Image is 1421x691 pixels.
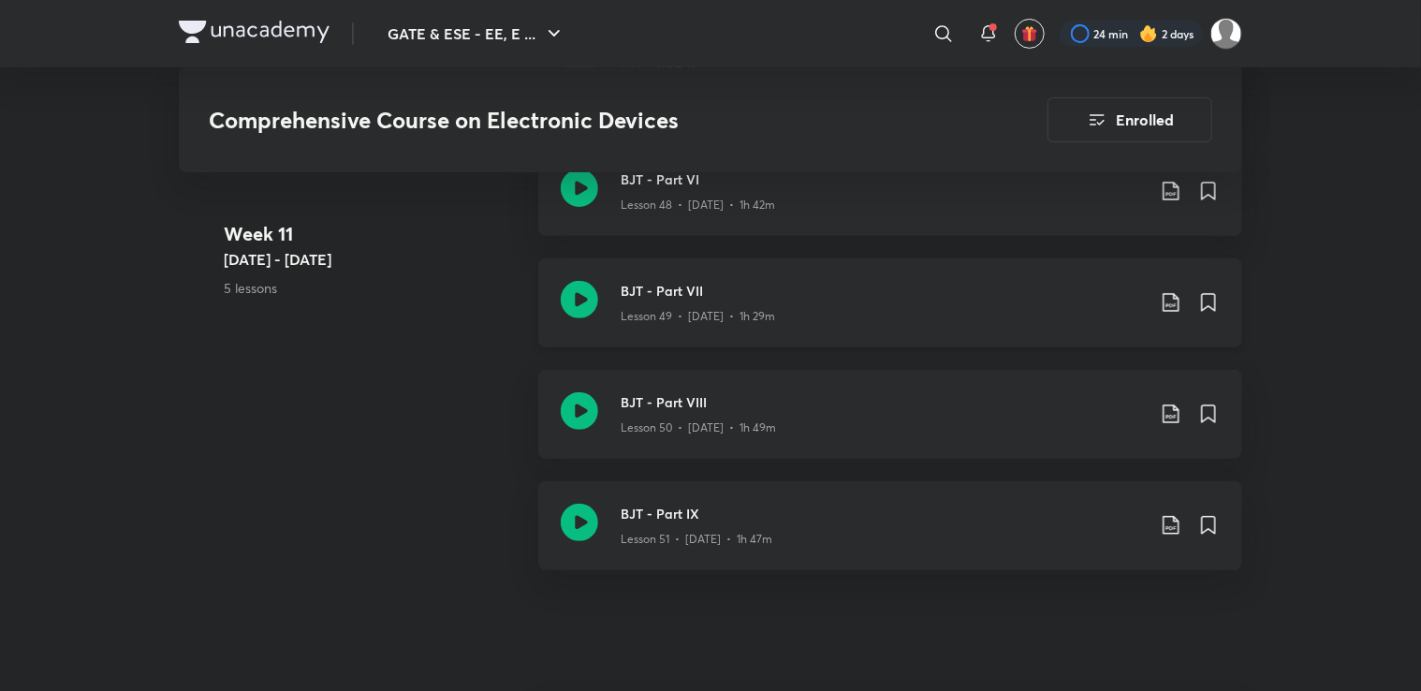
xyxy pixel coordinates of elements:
[1021,25,1038,42] img: avatar
[1139,24,1158,43] img: streak
[224,220,523,248] h4: Week 11
[224,248,523,271] h5: [DATE] - [DATE]
[621,281,1145,301] h3: BJT - Part VII
[538,258,1242,370] a: BJT - Part VIILesson 49 • [DATE] • 1h 29m
[179,21,330,48] a: Company Logo
[538,481,1242,593] a: BJT - Part IXLesson 51 • [DATE] • 1h 47m
[621,169,1145,189] h3: BJT - Part VI
[621,531,772,548] p: Lesson 51 • [DATE] • 1h 47m
[621,504,1145,523] h3: BJT - Part IX
[179,21,330,43] img: Company Logo
[209,107,942,134] h3: Comprehensive Course on Electronic Devices
[621,419,776,436] p: Lesson 50 • [DATE] • 1h 49m
[224,278,523,298] p: 5 lessons
[538,147,1242,258] a: BJT - Part VILesson 48 • [DATE] • 1h 42m
[621,392,1145,412] h3: BJT - Part VIII
[621,308,775,325] p: Lesson 49 • [DATE] • 1h 29m
[376,15,577,52] button: GATE & ESE - EE, E ...
[1015,19,1045,49] button: avatar
[621,197,775,213] p: Lesson 48 • [DATE] • 1h 42m
[1047,97,1212,142] button: Enrolled
[538,370,1242,481] a: BJT - Part VIIILesson 50 • [DATE] • 1h 49m
[1210,18,1242,50] img: Avantika Choudhary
